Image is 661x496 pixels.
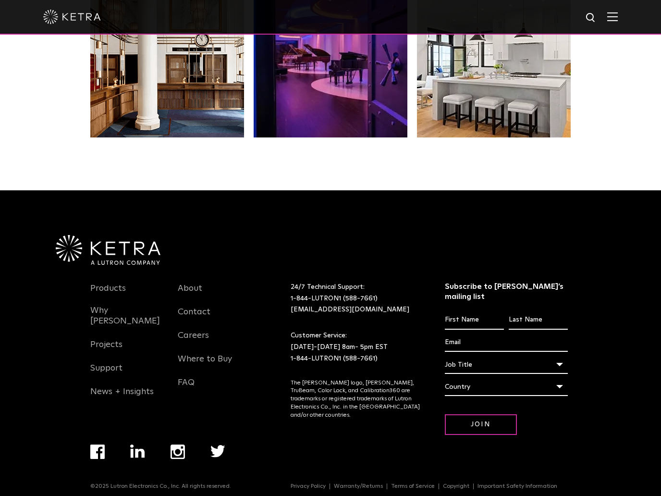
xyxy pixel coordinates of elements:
[291,282,421,316] p: 24/7 Technical Support:
[509,311,568,329] input: Last Name
[291,355,378,362] a: 1-844-LUTRON1 (588-7661)
[178,307,210,329] a: Contact
[56,235,160,265] img: Ketra-aLutronCo_White_RGB
[387,484,439,489] a: Terms of Service
[90,283,126,305] a: Products
[445,311,504,329] input: First Name
[291,483,571,490] div: Navigation Menu
[90,386,154,409] a: News + Insights
[130,445,145,458] img: linkedin
[291,330,421,364] p: Customer Service: [DATE]-[DATE] 8am- 5pm EST
[210,445,225,458] img: twitter
[439,484,474,489] a: Copyright
[90,445,105,459] img: facebook
[445,378,568,396] div: Country
[330,484,387,489] a: Warranty/Returns
[291,306,409,313] a: [EMAIL_ADDRESS][DOMAIN_NAME]
[607,12,618,21] img: Hamburger%20Nav.svg
[90,339,122,361] a: Projects
[445,356,568,374] div: Job Title
[291,379,421,420] p: The [PERSON_NAME] logo, [PERSON_NAME], TruBeam, Color Lock, and Calibration360 are trademarks or ...
[43,10,101,24] img: ketra-logo-2019-white
[90,363,122,385] a: Support
[291,295,378,302] a: 1-844-LUTRON1 (588-7661)
[178,377,195,399] a: FAQ
[445,282,568,302] h3: Subscribe to [PERSON_NAME]’s mailing list
[178,330,209,352] a: Careers
[90,445,250,483] div: Navigation Menu
[178,354,232,376] a: Where to Buy
[445,334,568,352] input: Email
[178,283,202,305] a: About
[585,12,597,24] img: search icon
[445,414,517,435] input: Join
[90,282,163,409] div: Navigation Menu
[90,483,231,490] p: ©2025 Lutron Electronics Co., Inc. All rights reserved.
[178,282,251,399] div: Navigation Menu
[474,484,561,489] a: Important Safety Information
[90,305,163,338] a: Why [PERSON_NAME]
[287,484,330,489] a: Privacy Policy
[171,445,185,459] img: instagram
